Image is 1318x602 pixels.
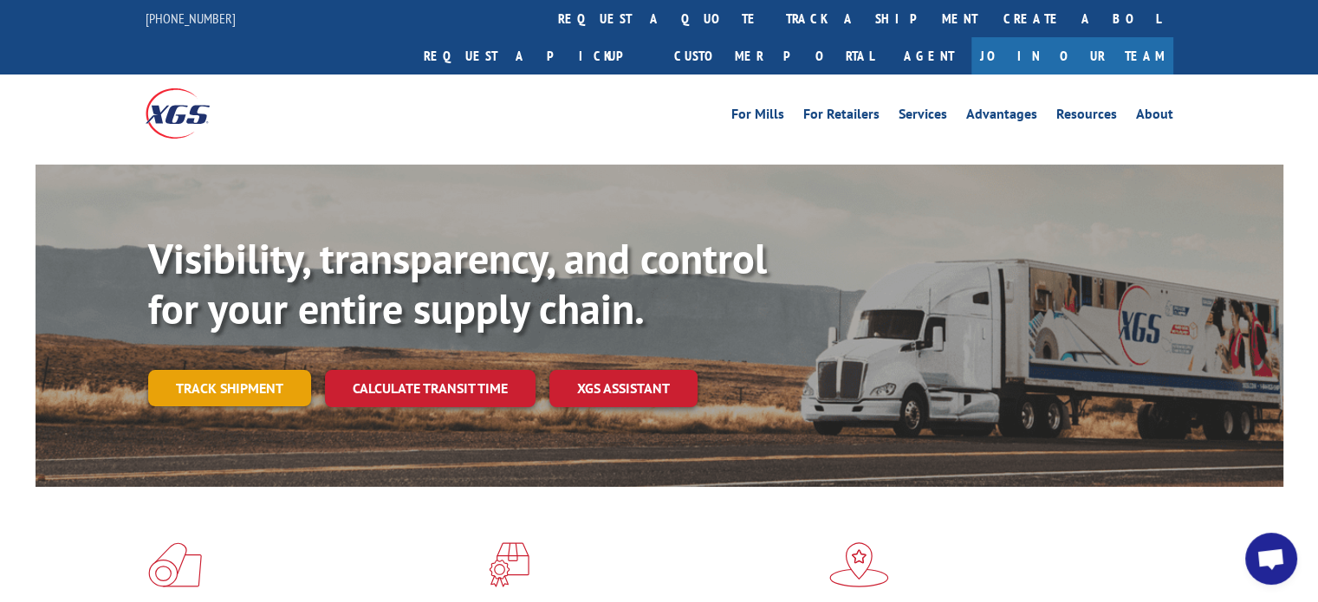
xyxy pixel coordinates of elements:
[1245,533,1297,585] div: Open chat
[411,37,661,74] a: Request a pickup
[489,542,529,587] img: xgs-icon-focused-on-flooring-red
[899,107,947,126] a: Services
[1056,107,1117,126] a: Resources
[146,10,236,27] a: [PHONE_NUMBER]
[966,107,1037,126] a: Advantages
[549,370,698,407] a: XGS ASSISTANT
[1136,107,1173,126] a: About
[731,107,784,126] a: For Mills
[148,370,311,406] a: Track shipment
[886,37,971,74] a: Agent
[803,107,880,126] a: For Retailers
[325,370,536,407] a: Calculate transit time
[148,542,202,587] img: xgs-icon-total-supply-chain-intelligence-red
[971,37,1173,74] a: Join Our Team
[829,542,889,587] img: xgs-icon-flagship-distribution-model-red
[661,37,886,74] a: Customer Portal
[148,231,767,335] b: Visibility, transparency, and control for your entire supply chain.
